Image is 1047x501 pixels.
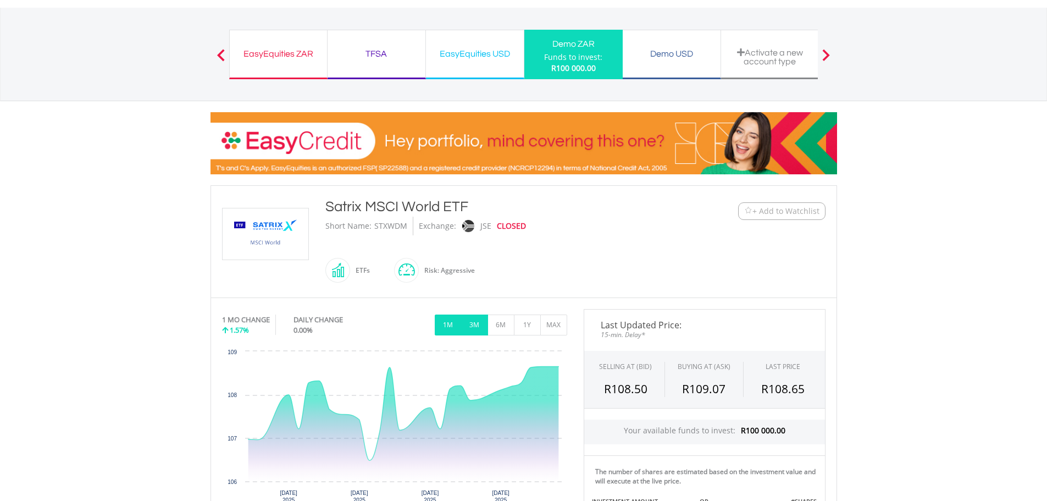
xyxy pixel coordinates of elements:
[551,63,596,73] span: R100 000.00
[210,112,837,174] img: EasyCredit Promotion Banner
[744,207,752,215] img: Watchlist
[497,217,526,235] div: CLOSED
[435,315,462,335] button: 1M
[738,202,826,220] button: Watchlist + Add to Watchlist
[419,217,456,235] div: Exchange:
[228,436,237,442] text: 107
[728,48,812,66] div: Activate a new account type
[461,315,488,335] button: 3M
[293,315,380,325] div: DAILY CHANGE
[761,381,805,397] span: R108.65
[595,467,821,486] div: The number of shares are estimated based on the investment value and will execute at the live price.
[584,420,825,444] div: Your available funds to invest:
[230,325,249,335] span: 1.57%
[236,46,320,62] div: EasyEquities ZAR
[629,46,714,62] div: Demo USD
[678,362,730,371] span: BUYING AT (ASK)
[592,321,817,329] span: Last Updated Price:
[222,315,270,325] div: 1 MO CHANGE
[228,392,237,398] text: 108
[604,381,647,397] span: R108.50
[514,315,541,335] button: 1Y
[293,325,313,335] span: 0.00%
[374,217,407,235] div: STXWDM
[544,52,602,63] div: Funds to invest:
[228,479,237,485] text: 106
[488,315,514,335] button: 6M
[462,220,474,232] img: jse.png
[480,217,491,235] div: JSE
[419,257,475,284] div: Risk: Aggressive
[228,349,237,355] text: 109
[540,315,567,335] button: MAX
[325,197,671,217] div: Satrix MSCI World ETF
[325,217,372,235] div: Short Name:
[599,362,652,371] div: SELLING AT (BID)
[334,46,419,62] div: TFSA
[682,381,725,397] span: R109.07
[224,208,307,260] img: EQU.ZA.STXWDM.png
[592,329,817,340] span: 15-min. Delay*
[433,46,517,62] div: EasyEquities USD
[531,36,616,52] div: Demo ZAR
[350,257,370,284] div: ETFs
[752,206,819,217] span: + Add to Watchlist
[741,425,785,436] span: R100 000.00
[766,362,800,371] div: LAST PRICE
